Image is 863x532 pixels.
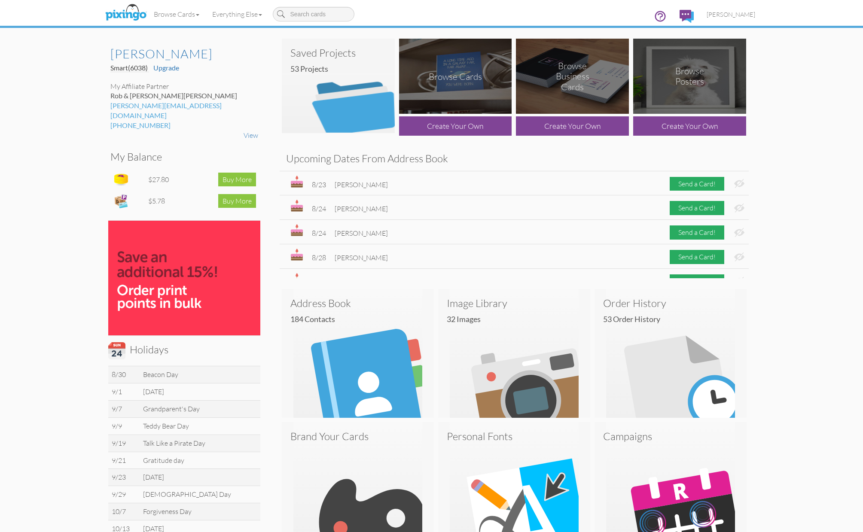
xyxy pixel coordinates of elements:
[108,503,140,520] td: 10/7
[312,204,326,214] div: 8/24
[290,249,303,261] img: bday.svg
[290,200,303,212] img: bday.svg
[670,201,724,215] div: Send a Card!
[128,64,148,72] span: (6038)
[603,298,738,309] h3: Order History
[670,274,724,289] div: Send a Card!
[516,116,629,136] div: Create Your Own
[603,315,744,324] h4: 53 Order History
[146,190,188,212] td: $5.78
[516,39,629,114] img: browse-business-cards.png
[734,204,744,213] img: eye-ban.svg
[110,91,258,101] div: Rob & [PERSON_NAME]
[140,452,260,469] td: Gratitude day
[438,289,590,418] img: image-library.svg
[290,65,393,73] h4: 53 Projects
[282,39,395,133] img: saved-projects2.png
[447,315,588,324] h4: 32 images
[734,179,744,188] img: eye-ban.svg
[218,194,256,208] div: Buy More
[603,431,738,442] h3: Campaigns
[140,417,260,435] td: Teddy Bear Day
[734,252,744,261] img: eye-ban.svg
[290,431,425,442] h3: Brand Your Cards
[670,177,724,191] div: Send a Card!
[335,253,388,262] span: [PERSON_NAME]
[335,278,388,286] span: [PERSON_NAME]
[110,151,252,162] h3: My Balance
[734,277,744,286] img: eye-ban.svg
[140,435,260,452] td: Talk Like a Pirate Day
[734,228,744,237] img: eye-ban.svg
[108,469,140,486] td: 9/23
[140,400,260,417] td: Grandparent's Day
[633,39,746,114] img: browse-posters.png
[244,131,258,140] a: View
[312,180,326,190] div: 8/23
[282,289,434,418] img: address-book.svg
[670,250,724,264] div: Send a Card!
[218,173,256,187] div: Buy More
[103,2,149,24] img: pixingo logo
[447,298,582,309] h3: Image Library
[110,47,258,61] a: [PERSON_NAME]
[108,400,140,417] td: 9/7
[153,64,179,72] a: Upgrade
[110,47,250,61] h2: [PERSON_NAME]
[700,3,762,25] a: [PERSON_NAME]
[633,116,746,136] div: Create Your Own
[140,383,260,401] td: [DATE]
[680,10,694,23] img: comments.svg
[110,121,258,131] div: [PHONE_NUMBER]
[108,486,140,503] td: 9/29
[290,298,425,309] h3: Address Book
[140,366,260,383] td: Beacon Day
[290,224,303,236] img: bday.svg
[290,176,303,188] img: bday.svg
[707,11,755,18] span: [PERSON_NAME]
[140,469,260,486] td: [DATE]
[108,221,260,335] img: save15_bulk-100.jpg
[290,273,303,285] img: bday.svg
[670,225,724,240] div: Send a Card!
[273,7,354,21] input: Search cards
[113,171,130,188] img: points-icon.png
[108,435,140,452] td: 9/19
[147,3,206,25] a: Browse Cards
[312,253,326,263] div: 8/28
[286,153,742,164] h3: Upcoming Dates From Address Book
[662,66,718,87] div: Browse Posters
[183,91,237,100] span: [PERSON_NAME]
[399,39,512,114] img: browse-cards.png
[110,101,258,121] div: [PERSON_NAME][EMAIL_ADDRESS][DOMAIN_NAME]
[140,503,260,520] td: Forgiveness Day
[544,60,601,92] div: Browse Business Cards
[108,452,140,469] td: 9/21
[108,342,254,359] h3: Holidays
[108,383,140,401] td: 9/1
[335,204,388,213] span: [PERSON_NAME]
[206,3,268,25] a: Everything Else
[290,47,386,58] h3: Saved Projects
[108,366,140,383] td: 8/30
[110,82,258,91] div: My Affiliate Partner
[447,431,582,442] h3: Personal Fonts
[399,116,512,136] div: Create Your Own
[335,180,388,189] span: [PERSON_NAME]
[312,228,326,238] div: 8/24
[108,417,140,435] td: 9/9
[108,342,125,359] img: calendar.svg
[290,315,432,324] h4: 184 Contacts
[113,192,130,210] img: expense-icon.png
[335,229,388,237] span: [PERSON_NAME]
[140,486,260,503] td: [DEMOGRAPHIC_DATA] Day
[312,277,326,287] div: 8/30
[146,169,188,190] td: $27.80
[110,64,148,72] span: Smart
[429,71,482,82] div: Browse Cards
[595,289,747,418] img: order-history.svg
[110,64,149,72] a: Smart(6038)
